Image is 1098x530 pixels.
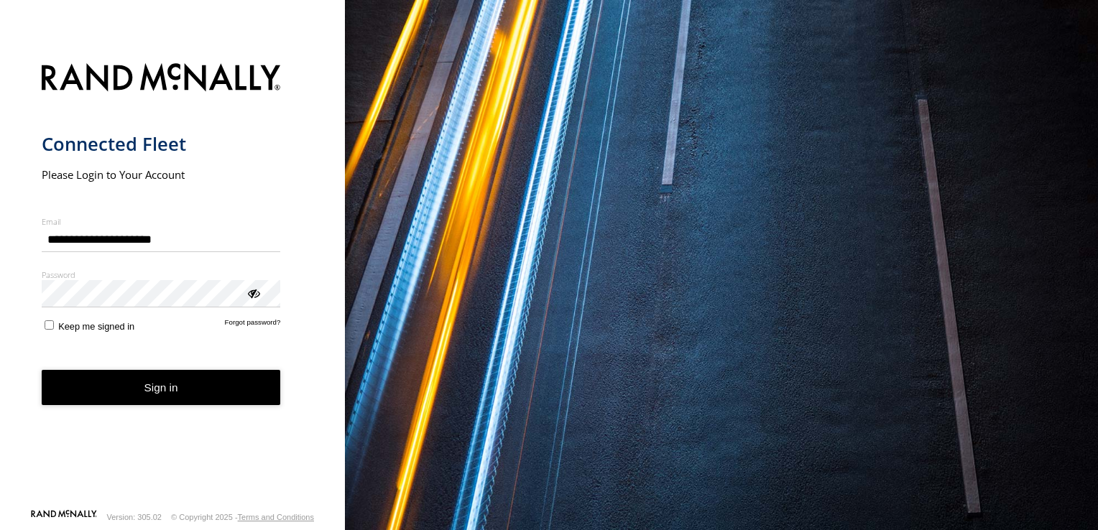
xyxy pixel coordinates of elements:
[107,513,162,521] div: Version: 305.02
[45,320,54,330] input: Keep me signed in
[225,318,281,332] a: Forgot password?
[42,370,281,405] button: Sign in
[238,513,314,521] a: Terms and Conditions
[42,216,281,227] label: Email
[31,510,97,524] a: Visit our Website
[42,167,281,182] h2: Please Login to Your Account
[42,269,281,280] label: Password
[58,321,134,332] span: Keep me signed in
[42,132,281,156] h1: Connected Fleet
[42,55,304,508] form: main
[42,60,281,97] img: Rand McNally
[246,285,260,299] div: ViewPassword
[171,513,314,521] div: © Copyright 2025 -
